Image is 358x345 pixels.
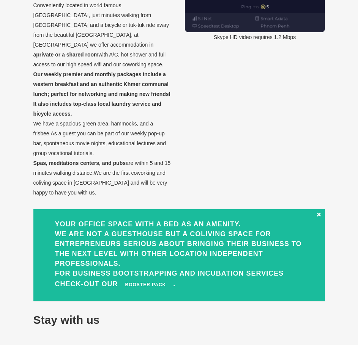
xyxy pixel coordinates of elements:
[33,160,171,176] span: are within 5 and 15 minutes walking distance.
[33,170,167,196] span: We are the first coworking and coliving space in [GEOGRAPHIC_DATA] and will be very happy to have...
[118,278,173,291] a: Booster Pack
[185,42,325,121] iframe: Digital nomads trying coworking & coliving at AngkorHUB, Siem Reap
[55,219,306,291] div: Your office space with a bed as an amenity.
[33,71,171,117] span: Our weekly premier and monthly packages include a western breakfast and an authentic Khmer commun...
[214,34,296,40] a: Skype HD video requires 1.2 Mbps
[33,2,169,67] span: Conveniently located in world famous [GEOGRAPHIC_DATA], just minutes walking from [GEOGRAPHIC_DAT...
[33,160,126,166] strong: Spas, meditations centers, and pubs
[36,52,98,58] strong: private or a shared room
[33,314,100,326] span: Stay with us
[33,130,166,156] span: As a guest you can be part of our weekly pop-up bar, spontaneous movie nights, educational lectur...
[33,121,153,136] span: We have a spacious green area, hammocks, and a frisbee.
[55,229,306,268] p: We are not a guesthouse but a coliving space for entrepreneurs serious about bringing their busin...
[55,268,306,291] p: For business bootstrapping and incubation services check-out our .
